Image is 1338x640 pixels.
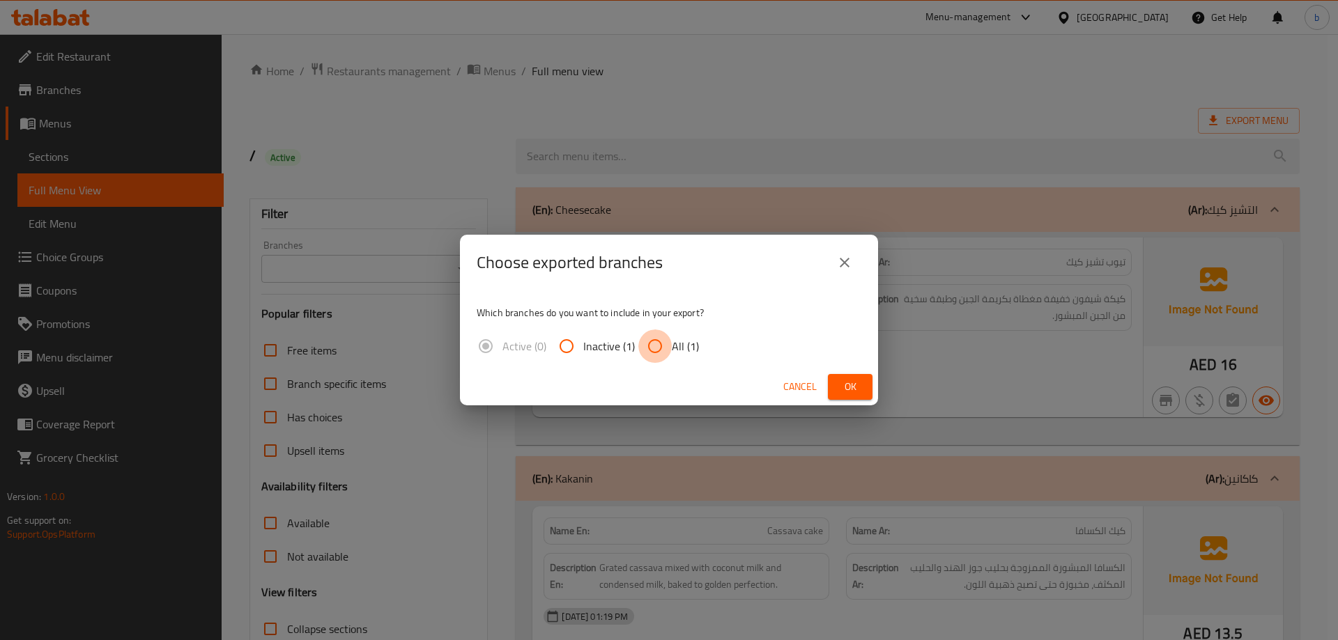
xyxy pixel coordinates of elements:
span: Inactive (1) [583,338,635,354]
span: All (1) [672,338,699,354]
h2: Choose exported branches [477,251,663,274]
span: Active (0) [502,338,546,354]
p: Which branches do you want to include in your export? [477,306,861,320]
button: close [828,246,861,279]
button: Ok [828,374,872,400]
button: Cancel [778,374,822,400]
span: Cancel [783,378,817,396]
span: Ok [839,378,861,396]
